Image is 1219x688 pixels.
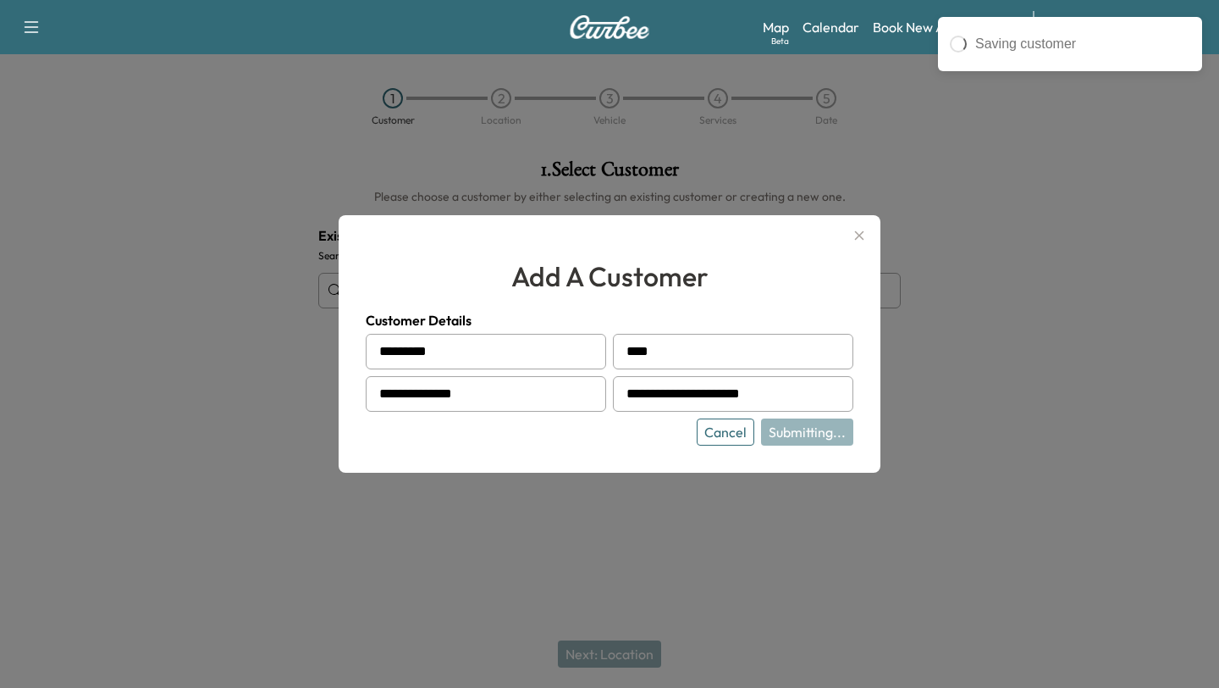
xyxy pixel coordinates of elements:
[975,34,1190,54] div: Saving customer
[366,256,853,297] h2: add a customer
[873,17,1016,37] a: Book New Appointment
[366,310,853,330] h4: Customer Details
[771,35,789,47] div: Beta
[697,419,754,446] button: Cancel
[763,17,789,37] a: MapBeta
[569,15,650,39] img: Curbee Logo
[803,17,859,37] a: Calendar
